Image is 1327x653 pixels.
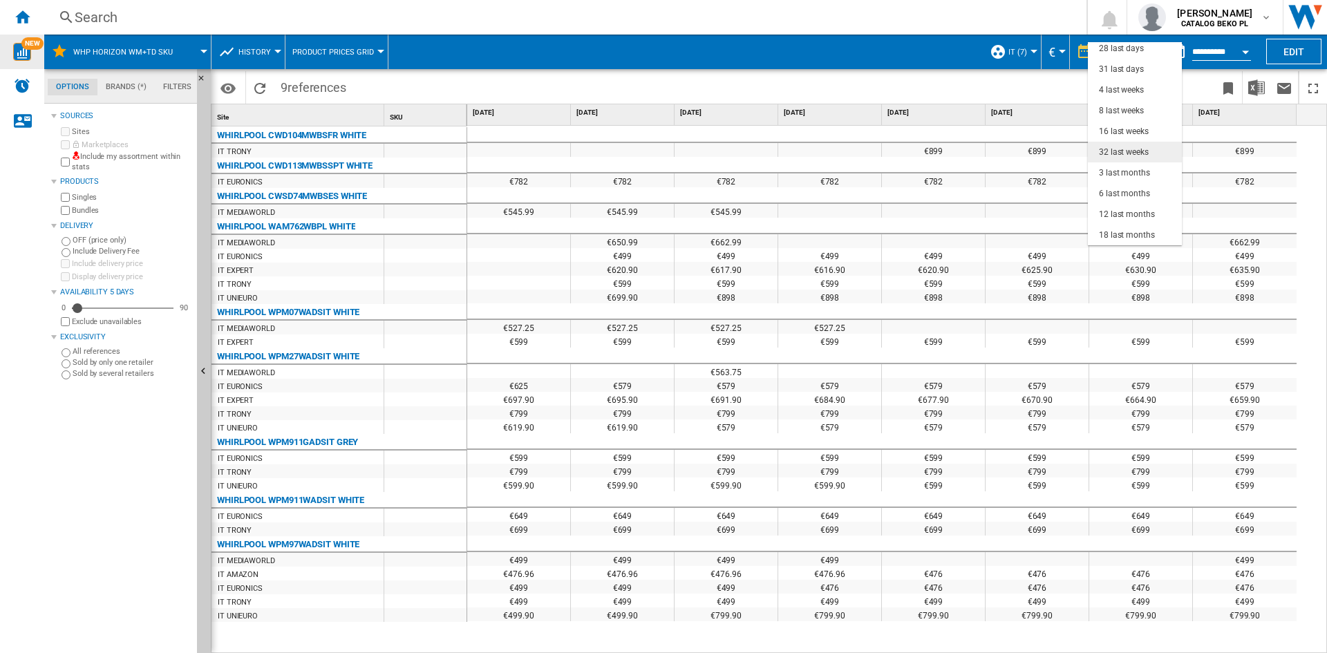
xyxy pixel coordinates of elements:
div: 4 last weeks [1099,84,1144,96]
div: 31 last days [1099,64,1144,75]
div: 28 last days [1099,43,1144,55]
div: 6 last months [1099,188,1150,200]
div: 32 last weeks [1099,146,1149,158]
div: 16 last weeks [1099,126,1149,138]
div: 18 last months [1099,229,1155,241]
div: 12 last months [1099,209,1155,220]
div: 3 last months [1099,167,1150,179]
div: 8 last weeks [1099,105,1144,117]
